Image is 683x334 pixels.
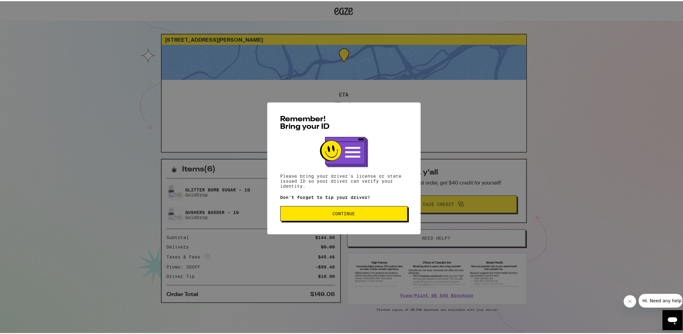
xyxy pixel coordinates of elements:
[280,114,330,129] span: Remember! Bring your ID
[280,194,408,199] p: Don't forget to tip your driver!
[4,4,45,9] span: Hi. Need any help?
[639,293,683,306] iframe: Message from company
[624,294,636,306] iframe: Close message
[663,309,683,329] iframe: Button to launch messaging window
[280,205,408,220] button: Continue
[280,172,408,187] p: Please bring your driver's license or state issued ID so your driver can verify your identity.
[333,210,355,215] span: Continue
